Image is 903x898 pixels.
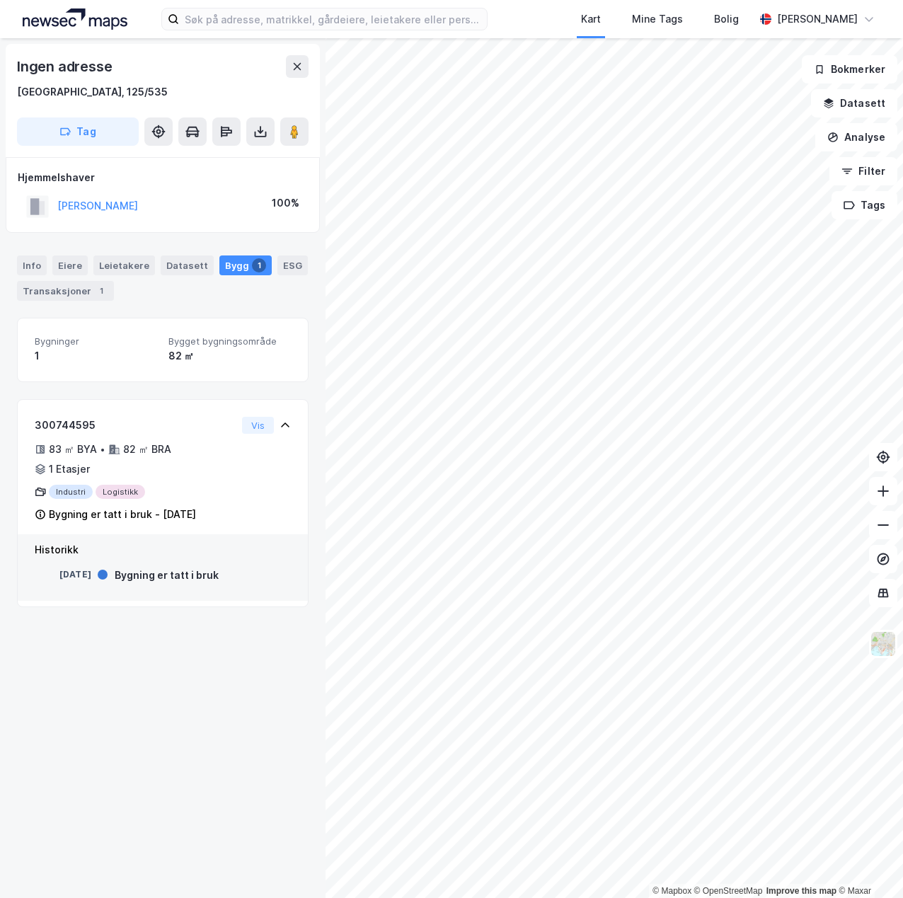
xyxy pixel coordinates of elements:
[49,441,97,458] div: 83 ㎡ BYA
[23,8,127,30] img: logo.a4113a55bc3d86da70a041830d287a7e.svg
[35,417,236,434] div: 300744595
[581,11,601,28] div: Kart
[17,281,114,301] div: Transaksjoner
[49,506,196,523] div: Bygning er tatt i bruk - [DATE]
[179,8,487,30] input: Søk på adresse, matrikkel, gårdeiere, leietakere eller personer
[52,255,88,275] div: Eiere
[277,255,308,275] div: ESG
[17,117,139,146] button: Tag
[272,195,299,212] div: 100%
[35,568,91,581] div: [DATE]
[714,11,739,28] div: Bolig
[832,830,903,898] div: Kontrollprogram for chat
[18,169,308,186] div: Hjemmelshaver
[219,255,272,275] div: Bygg
[832,830,903,898] iframe: Chat Widget
[832,191,897,219] button: Tags
[870,631,897,657] img: Z
[17,55,115,78] div: Ingen adresse
[694,886,763,896] a: OpenStreetMap
[777,11,858,28] div: [PERSON_NAME]
[161,255,214,275] div: Datasett
[123,441,171,458] div: 82 ㎡ BRA
[93,255,155,275] div: Leietakere
[100,444,105,455] div: •
[94,284,108,298] div: 1
[652,886,691,896] a: Mapbox
[35,347,157,364] div: 1
[115,567,219,584] div: Bygning er tatt i bruk
[829,157,897,185] button: Filter
[17,255,47,275] div: Info
[168,347,291,364] div: 82 ㎡
[35,541,291,558] div: Historikk
[35,335,157,347] span: Bygninger
[632,11,683,28] div: Mine Tags
[252,258,266,272] div: 1
[802,55,897,84] button: Bokmerker
[766,886,836,896] a: Improve this map
[168,335,291,347] span: Bygget bygningsområde
[17,84,168,100] div: [GEOGRAPHIC_DATA], 125/535
[811,89,897,117] button: Datasett
[49,461,90,478] div: 1 Etasjer
[815,123,897,151] button: Analyse
[242,417,274,434] button: Vis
